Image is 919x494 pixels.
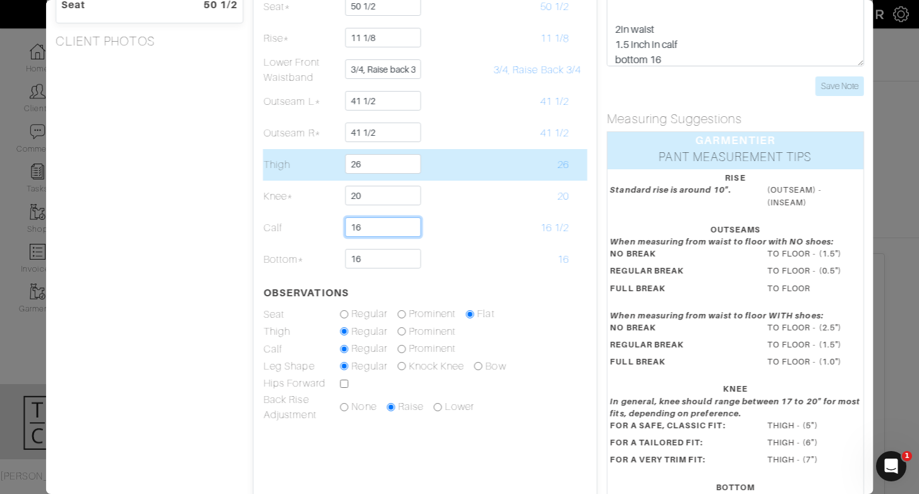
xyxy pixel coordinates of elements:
dt: NO BREAK [600,248,758,265]
dt: REGULAR BREAK [600,265,758,282]
dd: THIGH - (7") [758,454,870,466]
em: When measuring from waist to floor WITH shoes: [610,311,823,320]
dt: FOR A SAFE, CLASSIC FIT: [600,419,758,437]
dt: REGULAR BREAK [600,339,758,356]
td: Outseam L* [263,86,339,117]
label: Knock Knee [409,359,465,374]
dd: TO FLOOR - (0.5") [758,265,870,277]
span: 41 1/2 [540,96,569,107]
label: Prominent [409,341,456,356]
td: Lower Front Waistband [263,54,339,86]
div: BOTTOM [610,481,860,493]
label: None [351,399,376,414]
td: Seat [263,306,339,323]
dt: FULL BREAK [600,356,758,373]
div: RISE [610,172,860,184]
div: PANT MEASUREMENT TIPS [607,148,863,169]
label: Lower [445,399,474,414]
dd: THIGH - (5") [758,419,870,431]
dt: NO BREAK [600,322,758,339]
label: Regular [351,359,387,374]
dd: TO FLOOR - (1.5") [758,248,870,260]
td: Calf [263,212,339,244]
dt: FOR A TAILORED FIT: [600,437,758,454]
input: Save Note [815,76,863,96]
label: Regular [351,324,387,339]
label: Regular [351,341,387,356]
td: Back Rise Adjustment [263,392,339,423]
span: 50 1/2 [540,1,569,13]
h5: Measuring Suggestions [607,111,863,126]
td: Leg Shape [263,358,339,376]
em: In general, knee should range between 17 to 20" for most fits, depending on preference. [610,397,860,418]
span: 26 [557,159,569,171]
th: OBSERVATIONS [263,275,339,306]
em: When measuring from waist to floor with NO shoes: [610,237,833,246]
td: Outseam R* [263,117,339,149]
dt: FULL BREAK [600,282,758,299]
div: OUTSEAMS [610,224,860,236]
label: Bow [485,359,506,374]
span: 20 [557,191,569,202]
td: Thigh [263,323,339,341]
div: KNEE [610,383,860,395]
label: Regular [351,306,387,322]
em: Standard rise is around 10". [610,185,731,195]
iframe: Intercom live chat [876,451,906,481]
dd: TO FLOOR - (1.0") [758,356,870,368]
dd: TO FLOOR - (2.5") [758,322,870,334]
label: Flat [477,306,494,322]
label: Raise [398,399,423,414]
dd: THIGH - (6") [758,437,870,449]
dd: TO FLOOR [758,282,870,294]
td: Rise* [263,23,339,54]
td: Hips Forward [263,375,339,392]
label: Prominent [409,324,456,339]
h5: CLIENT PHOTOS [56,33,243,49]
td: Knee* [263,181,339,212]
dd: TO FLOOR - (1.5") [758,339,870,351]
label: Prominent [409,306,456,322]
span: 41 1/2 [540,128,569,139]
td: Calf [263,340,339,358]
span: 1 [902,451,912,461]
dd: (OUTSEAM) - (INSEAM) [758,184,870,208]
span: 16 [557,254,569,265]
span: 3/4, Raise Back 3/4 [494,64,581,76]
span: 16 1/2 [540,222,569,234]
td: Bottom* [263,244,339,275]
div: GARMENTIER [607,132,863,148]
dt: FOR A VERY TRIM FIT: [600,454,758,471]
span: 11 1/8 [540,33,569,44]
td: Thigh [263,149,339,181]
